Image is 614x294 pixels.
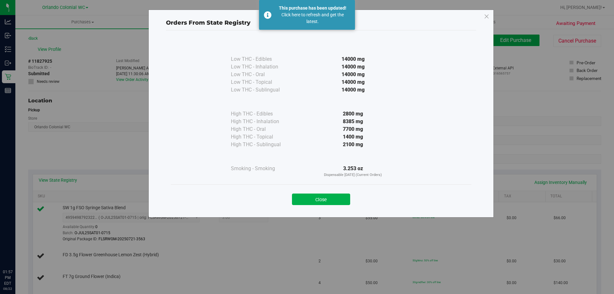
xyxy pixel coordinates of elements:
div: High THC - Sublingual [231,141,295,148]
div: 14000 mg [295,55,411,63]
div: 14000 mg [295,86,411,94]
div: 2100 mg [295,141,411,148]
div: 14000 mg [295,78,411,86]
div: Low THC - Topical [231,78,295,86]
div: Low THC - Sublingual [231,86,295,94]
button: Close [292,194,350,205]
div: This purchase has been updated! [275,5,350,12]
div: High THC - Inhalation [231,118,295,125]
div: 3.253 oz [295,165,411,178]
span: Orders From State Registry [166,19,250,26]
div: 14000 mg [295,71,411,78]
div: Smoking - Smoking [231,165,295,172]
div: 8385 mg [295,118,411,125]
div: Low THC - Inhalation [231,63,295,71]
div: High THC - Topical [231,133,295,141]
div: Low THC - Oral [231,71,295,78]
p: Dispensable [DATE] (Current Orders) [295,172,411,178]
div: 14000 mg [295,63,411,71]
div: 2800 mg [295,110,411,118]
div: Low THC - Edibles [231,55,295,63]
div: High THC - Oral [231,125,295,133]
div: 1400 mg [295,133,411,141]
div: 7700 mg [295,125,411,133]
div: High THC - Edibles [231,110,295,118]
iframe: Resource center [6,243,26,262]
div: Click here to refresh and get the latest. [275,12,350,25]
